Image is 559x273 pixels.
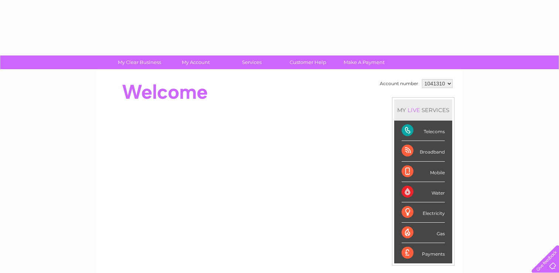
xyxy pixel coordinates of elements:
[221,55,282,69] a: Services
[402,121,445,141] div: Telecoms
[165,55,226,69] a: My Account
[402,162,445,182] div: Mobile
[402,223,445,243] div: Gas
[402,182,445,202] div: Water
[277,55,338,69] a: Customer Help
[394,100,452,121] div: MY SERVICES
[402,202,445,223] div: Electricity
[406,107,422,114] div: LIVE
[334,55,395,69] a: Make A Payment
[378,77,420,90] td: Account number
[402,243,445,263] div: Payments
[109,55,170,69] a: My Clear Business
[402,141,445,161] div: Broadband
